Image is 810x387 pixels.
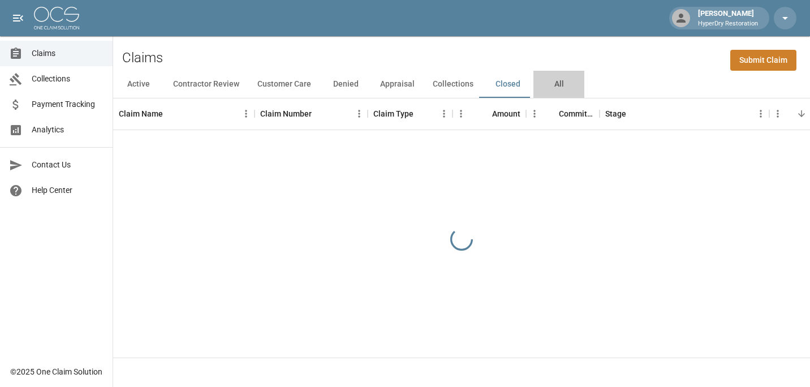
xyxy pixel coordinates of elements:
[164,71,248,98] button: Contractor Review
[476,106,492,122] button: Sort
[453,105,469,122] button: Menu
[482,71,533,98] button: Closed
[119,98,163,130] div: Claim Name
[122,50,163,66] h2: Claims
[32,73,104,85] span: Collections
[543,106,559,122] button: Sort
[526,98,600,130] div: Committed Amount
[533,71,584,98] button: All
[113,71,810,98] div: dynamic tabs
[7,7,29,29] button: open drawer
[436,105,453,122] button: Menu
[453,98,526,130] div: Amount
[371,71,424,98] button: Appraisal
[32,48,104,59] span: Claims
[255,98,368,130] div: Claim Number
[526,105,543,122] button: Menu
[113,98,255,130] div: Claim Name
[769,105,786,122] button: Menu
[600,98,769,130] div: Stage
[413,106,429,122] button: Sort
[373,98,413,130] div: Claim Type
[248,71,320,98] button: Customer Care
[32,98,104,110] span: Payment Tracking
[698,19,758,29] p: HyperDry Restoration
[238,105,255,122] button: Menu
[260,98,312,130] div: Claim Number
[312,106,328,122] button: Sort
[34,7,79,29] img: ocs-logo-white-transparent.png
[424,71,482,98] button: Collections
[626,106,642,122] button: Sort
[559,98,594,130] div: Committed Amount
[32,159,104,171] span: Contact Us
[163,106,179,122] button: Sort
[320,71,371,98] button: Denied
[752,105,769,122] button: Menu
[605,98,626,130] div: Stage
[32,184,104,196] span: Help Center
[32,124,104,136] span: Analytics
[730,50,796,71] a: Submit Claim
[10,366,102,377] div: © 2025 One Claim Solution
[794,106,809,122] button: Sort
[492,98,520,130] div: Amount
[351,105,368,122] button: Menu
[693,8,762,28] div: [PERSON_NAME]
[113,71,164,98] button: Active
[368,98,453,130] div: Claim Type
